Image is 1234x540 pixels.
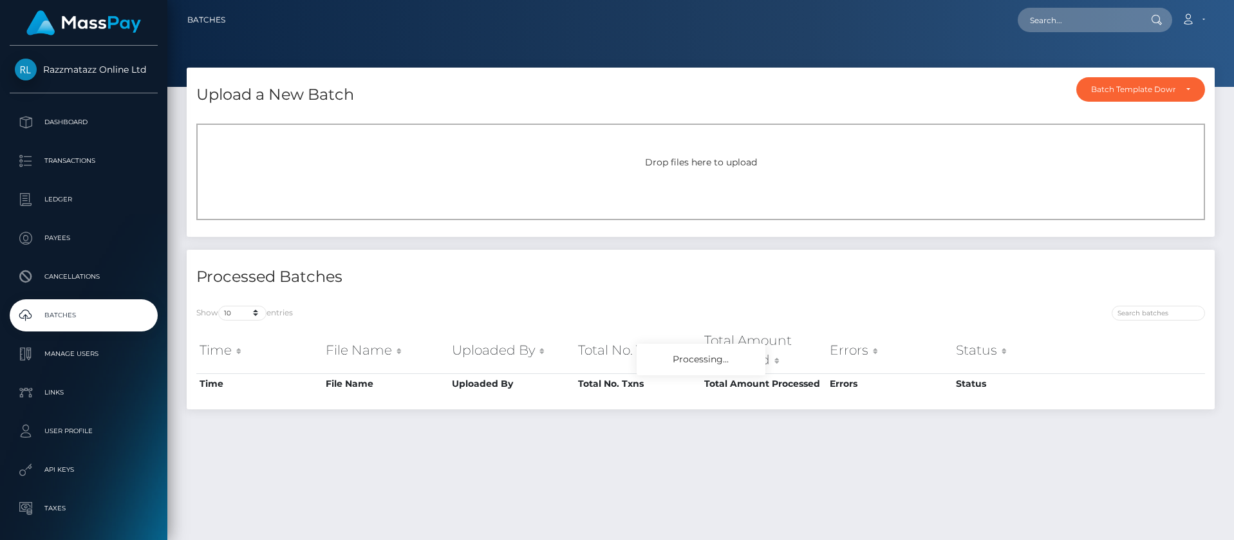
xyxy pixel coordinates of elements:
[187,6,225,33] a: Batches
[196,328,323,373] th: Time
[15,422,153,441] p: User Profile
[701,373,827,394] th: Total Amount Processed
[10,415,158,447] a: User Profile
[15,383,153,402] p: Links
[15,499,153,518] p: Taxes
[323,373,449,394] th: File Name
[1018,8,1139,32] input: Search...
[10,222,158,254] a: Payees
[10,145,158,177] a: Transactions
[449,373,575,394] th: Uploaded By
[323,328,449,373] th: File Name
[196,373,323,394] th: Time
[15,113,153,132] p: Dashboard
[953,373,1079,394] th: Status
[10,106,158,138] a: Dashboard
[15,344,153,364] p: Manage Users
[10,183,158,216] a: Ledger
[15,460,153,479] p: API Keys
[15,267,153,286] p: Cancellations
[827,373,953,394] th: Errors
[10,64,158,75] span: Razzmatazz Online Ltd
[637,344,765,375] div: Processing...
[1112,306,1205,321] input: Search batches
[575,328,701,373] th: Total No. Txns
[827,328,953,373] th: Errors
[10,261,158,293] a: Cancellations
[10,454,158,486] a: API Keys
[15,151,153,171] p: Transactions
[701,328,827,373] th: Total Amount Processed
[10,299,158,331] a: Batches
[1076,77,1205,102] button: Batch Template Download
[645,156,757,168] span: Drop files here to upload
[10,492,158,525] a: Taxes
[196,306,293,321] label: Show entries
[10,377,158,409] a: Links
[449,328,575,373] th: Uploaded By
[196,266,691,288] h4: Processed Batches
[10,338,158,370] a: Manage Users
[1091,84,1175,95] div: Batch Template Download
[218,306,266,321] select: Showentries
[15,59,37,80] img: Razzmatazz Online Ltd
[26,10,141,35] img: MassPay Logo
[15,228,153,248] p: Payees
[953,328,1079,373] th: Status
[15,190,153,209] p: Ledger
[196,84,354,106] h4: Upload a New Batch
[575,373,701,394] th: Total No. Txns
[15,306,153,325] p: Batches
